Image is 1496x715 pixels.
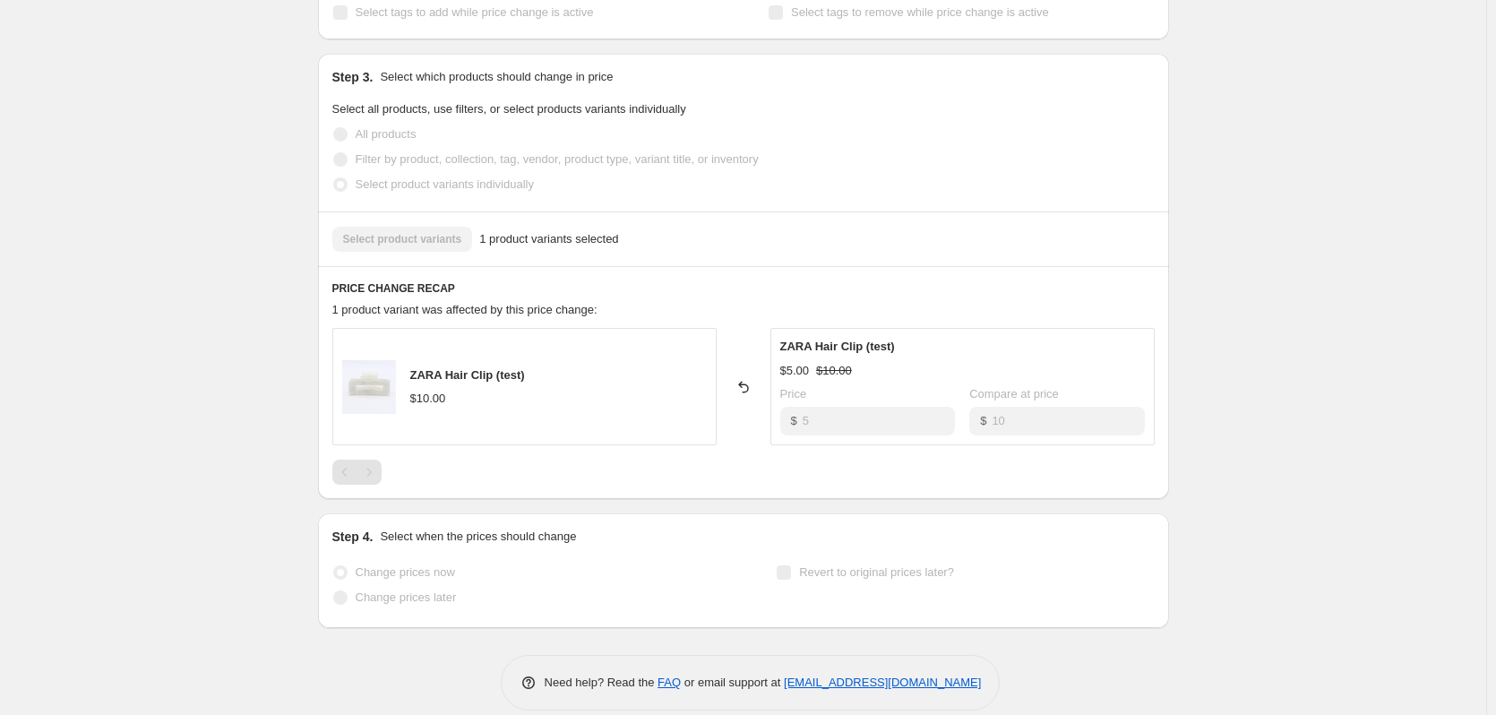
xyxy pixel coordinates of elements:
[780,362,810,380] div: $5.00
[356,127,417,141] span: All products
[784,676,981,689] a: [EMAIL_ADDRESS][DOMAIN_NAME]
[658,676,681,689] a: FAQ
[356,152,759,166] span: Filter by product, collection, tag, vendor, product type, variant title, or inventory
[380,528,576,546] p: Select when the prices should change
[332,281,1155,296] h6: PRICE CHANGE RECAP
[681,676,784,689] span: or email support at
[356,177,534,191] span: Select product variants individually
[545,676,658,689] span: Need help? Read the
[332,303,598,316] span: 1 product variant was affected by this price change:
[980,414,986,427] span: $
[342,360,396,414] img: EcommAccessories_80x.png
[356,590,457,604] span: Change prices later
[356,565,455,579] span: Change prices now
[332,528,374,546] h2: Step 4.
[791,414,797,427] span: $
[410,368,525,382] span: ZARA Hair Clip (test)
[332,68,374,86] h2: Step 3.
[799,565,954,579] span: Revert to original prices later?
[356,5,594,19] span: Select tags to add while price change is active
[332,102,686,116] span: Select all products, use filters, or select products variants individually
[791,5,1049,19] span: Select tags to remove while price change is active
[969,387,1059,401] span: Compare at price
[332,460,382,485] nav: Pagination
[410,390,446,408] div: $10.00
[816,362,852,380] strike: $10.00
[380,68,613,86] p: Select which products should change in price
[780,387,807,401] span: Price
[780,340,895,353] span: ZARA Hair Clip (test)
[479,230,618,248] span: 1 product variants selected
